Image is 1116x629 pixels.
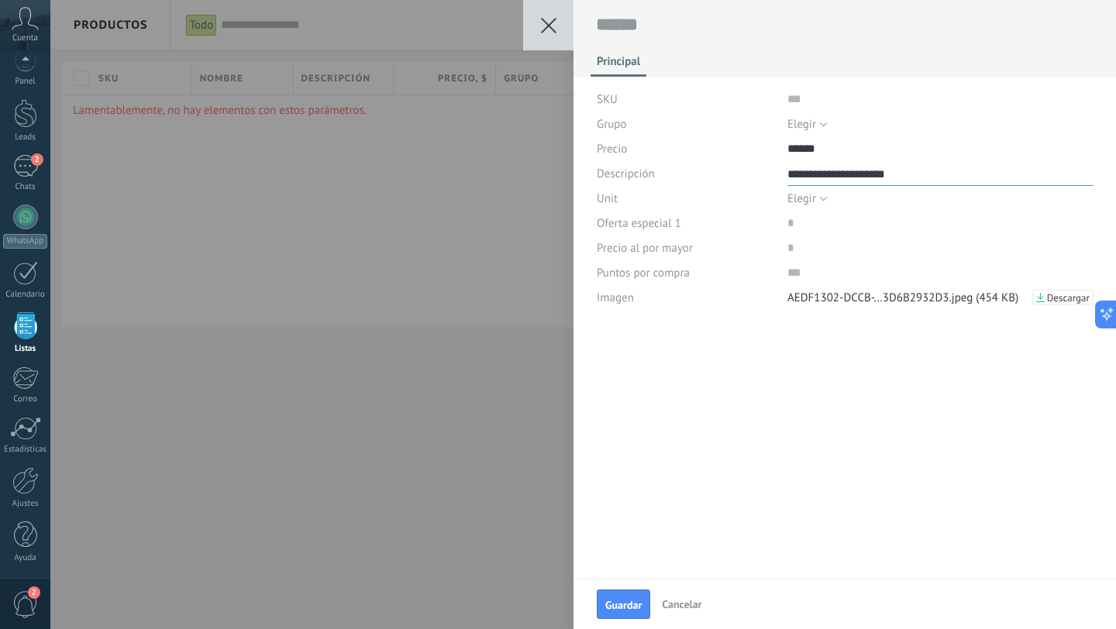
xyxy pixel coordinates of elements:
[1047,293,1090,304] span: Descargar
[976,290,1018,305] span: (454 KB)
[597,589,650,619] button: Guardar
[656,593,708,616] button: Cancelar
[597,211,776,235] div: Oferta especial 1
[597,54,640,77] span: Principal
[3,77,48,87] div: Panel
[597,161,776,186] div: Descripción
[3,553,48,563] div: Ayuda
[597,285,776,310] div: Imagen
[12,33,38,43] span: Cuenta
[597,267,690,279] span: Puntos por compra
[3,290,48,300] div: Calendario
[3,234,47,249] div: WhatsApp
[597,87,776,112] div: SKU
[597,112,776,136] div: Grupo
[597,119,627,130] span: Grupo
[1032,290,1094,305] button: Descargar
[3,499,48,509] div: Ajustes
[787,191,816,206] span: Elegir
[787,290,973,305] div: AEDF1302-DCCB-4AA7-96D6-353D6B2932D3.jpeg
[597,136,776,161] div: Precio
[597,235,776,260] div: Precio al por mayor
[3,394,48,404] div: Correo
[597,143,627,155] span: Precio
[662,597,701,611] span: Cancelar
[3,182,48,192] div: Chats
[597,168,655,180] span: Descripción
[31,153,43,166] span: 2
[787,117,816,132] span: Elegir
[597,186,776,211] div: Unit
[597,193,618,205] span: Unit
[597,292,634,304] span: Imagen
[605,600,642,610] span: Guardar
[28,586,40,599] span: 2
[597,218,681,229] span: Oferta especial 1
[3,445,48,455] div: Estadísticas
[597,260,776,285] div: Puntos por compra
[597,242,693,254] span: Precio al por mayor
[787,112,828,136] button: Elegir
[787,186,828,211] button: Elegir
[3,344,48,354] div: Listas
[3,132,48,143] div: Leads
[597,94,618,105] span: SKU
